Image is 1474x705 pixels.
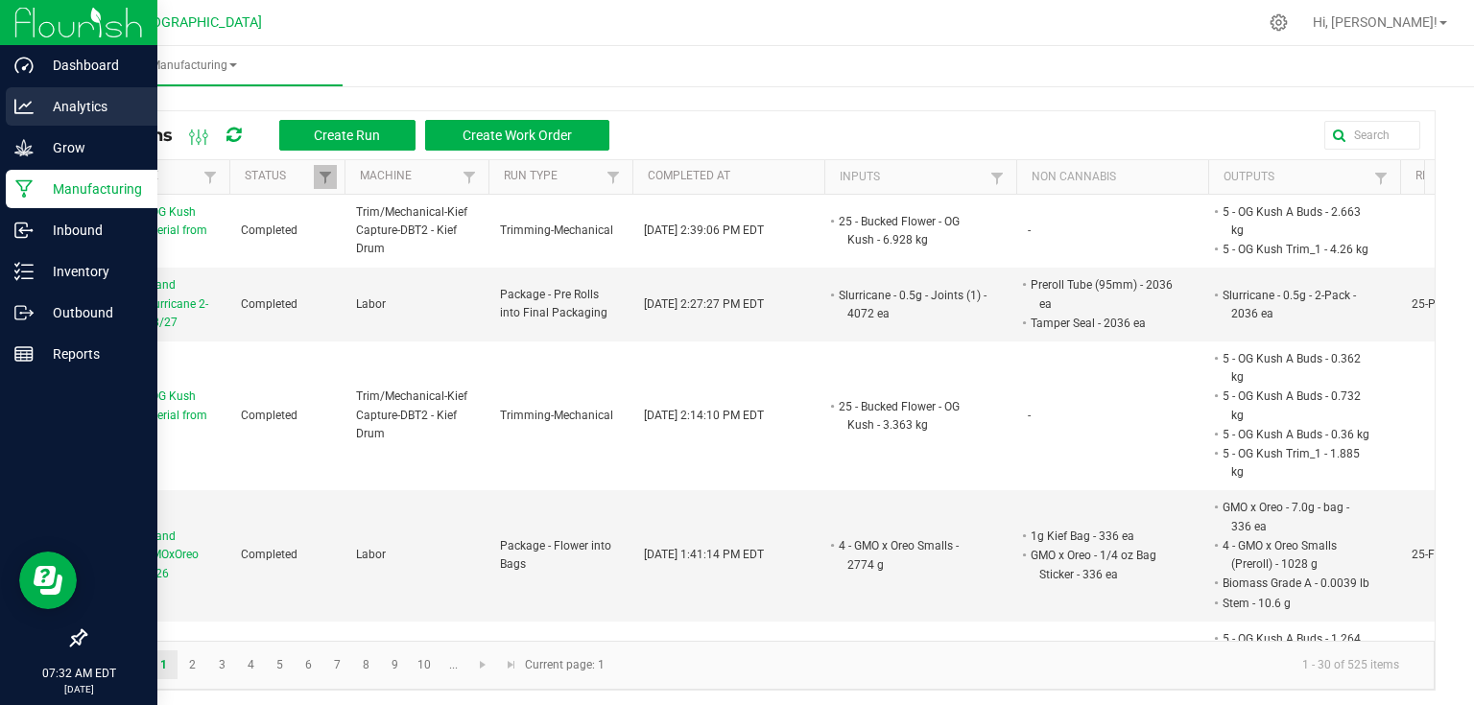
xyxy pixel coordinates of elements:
[97,276,218,332] span: Packaging and Labeling Slurricane 2-pack 8/26-8/27
[9,665,149,682] p: 07:32 AM EDT
[425,120,609,151] button: Create Work Order
[314,128,380,143] span: Create Run
[97,388,218,443] span: Trimming OG Kush Bucked Material from Bed 2 8/26
[644,409,764,422] span: [DATE] 2:14:10 PM EDT
[648,169,817,184] a: Completed AtSortable
[34,95,149,118] p: Analytics
[34,342,149,365] p: Reports
[500,288,607,319] span: Package - Pre Rolls into Final Packaging
[644,297,764,311] span: [DATE] 2:27:27 PM EDT
[356,205,467,255] span: Trim/Mechanical-Kief Capture-DBT2 - Kief Drum
[1324,121,1420,150] input: Search
[475,657,490,672] span: Go to the next page
[9,682,149,696] p: [DATE]
[1412,548,1471,561] span: 25-F0041-1
[241,297,297,311] span: Completed
[1028,546,1179,583] li: GMO x Oreo - 1/4 oz Bag Sticker - 336 ea
[1016,195,1208,269] td: -
[150,650,178,679] a: Page 1
[463,128,572,143] span: Create Work Order
[14,56,34,75] inline-svg: Dashboard
[1220,444,1371,482] li: 5 - OG Kush Trim_1 - 1.885 kg
[1220,594,1371,613] li: Stem - 10.6 g
[500,539,611,571] span: Package - Flower into Bags
[14,344,34,364] inline-svg: Reports
[602,165,625,189] a: Filter
[1220,286,1371,323] li: Slurricane - 0.5g - 2-Pack - 2036 ea
[245,169,313,184] a: StatusSortable
[14,138,34,157] inline-svg: Grow
[241,223,297,237] span: Completed
[644,223,764,237] span: [DATE] 2:39:06 PM EDT
[411,650,439,679] a: Page 10
[1313,14,1438,30] span: Hi, [PERSON_NAME]!
[1016,160,1208,195] th: Non Cannabis
[1267,13,1291,32] div: Manage settings
[504,657,519,672] span: Go to the last page
[46,46,343,86] a: Manufacturing
[616,649,1415,681] kendo-pager-info: 1 - 30 of 525 items
[14,179,34,199] inline-svg: Manufacturing
[986,166,1009,190] a: Filter
[1220,536,1371,574] li: 4 - GMO x Oreo Smalls (Preroll) - 1028 g
[824,160,1016,195] th: Inputs
[836,536,987,574] li: 4 - GMO x Oreo Smalls - 2774 g
[1220,349,1371,387] li: 5 - OG Kush A Buds - 0.362 kg
[360,169,457,184] a: MachineSortable
[46,58,343,74] span: Manufacturing
[97,639,218,694] span: Trimming OG Kush Bucked Material from Bed 2 8/26
[34,301,149,324] p: Outbound
[34,219,149,242] p: Inbound
[356,548,386,561] span: Labor
[279,120,416,151] button: Create Run
[34,177,149,200] p: Manufacturing
[178,650,206,679] a: Page 2
[644,548,764,561] span: [DATE] 1:41:14 PM EDT
[1028,527,1179,546] li: 1g Kief Bag - 336 ea
[381,650,409,679] a: Page 9
[14,262,34,281] inline-svg: Inventory
[34,54,149,77] p: Dashboard
[100,119,624,152] div: All Runs
[356,389,467,439] span: Trim/Mechanical-Kief Capture-DBT2 - Kief Drum
[241,548,297,561] span: Completed
[266,650,294,679] a: Page 5
[504,169,601,184] a: Run TypeSortable
[1220,240,1371,259] li: 5 - OG Kush Trim_1 - 4.26 kg
[237,650,265,679] a: Page 4
[1028,275,1179,313] li: Preroll Tube (95mm) - 2036 ea
[19,552,77,609] iframe: Resource center
[1208,160,1400,195] th: Outputs
[131,14,262,31] span: [GEOGRAPHIC_DATA]
[1220,425,1371,444] li: 5 - OG Kush A Buds - 0.36 kg
[14,221,34,240] inline-svg: Inbound
[208,650,236,679] a: Page 3
[34,260,149,283] p: Inventory
[14,303,34,322] inline-svg: Outbound
[1028,314,1179,333] li: Tamper Seal - 2036 ea
[497,650,525,679] a: Go to the last page
[836,286,987,323] li: Slurricane - 0.5g - Joints (1) - 4072 ea
[1220,387,1371,424] li: 5 - OG Kush A Buds - 0.732 kg
[1220,498,1371,535] li: GMO x Oreo - 7.0g - bag - 336 ea
[314,165,337,189] a: Filter
[1220,629,1371,667] li: 5 - OG Kush A Buds - 1.264 kg
[500,409,613,422] span: Trimming-Mechanical
[85,641,1435,690] kendo-pager: Current page: 1
[836,212,987,249] li: 25 - Bucked Flower - OG Kush - 6.928 kg
[440,650,467,679] a: Page 11
[295,650,322,679] a: Page 6
[356,297,386,311] span: Labor
[323,650,351,679] a: Page 7
[1220,574,1371,593] li: Biomass Grade A - 0.0039 lb
[241,409,297,422] span: Completed
[469,650,497,679] a: Go to the next page
[97,528,218,583] span: Packaging and Labeling GMOxOreo Quarters 8/26
[1016,341,1208,490] td: -
[1220,202,1371,240] li: 5 - OG Kush A Buds - 2.663 kg
[836,397,987,435] li: 25 - Bucked Flower - OG Kush - 3.363 kg
[1369,166,1392,190] a: Filter
[458,165,481,189] a: Filter
[34,136,149,159] p: Grow
[199,165,222,189] a: Filter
